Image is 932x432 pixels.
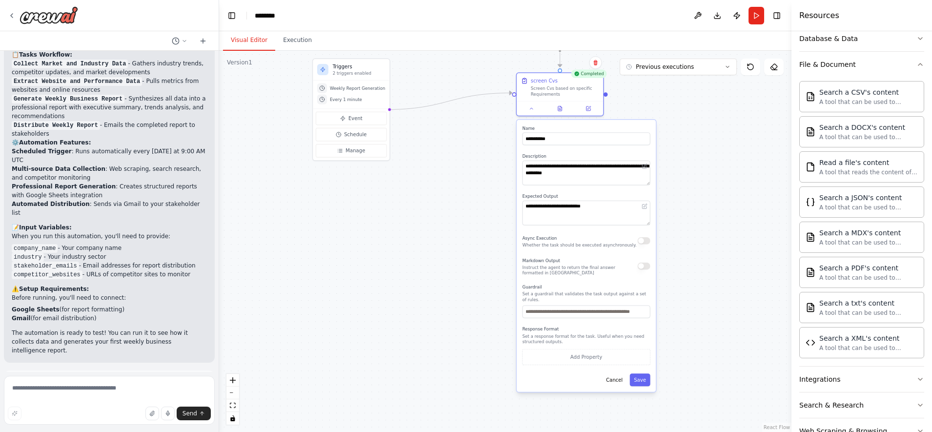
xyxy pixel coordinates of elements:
code: Distribute Weekly Report [12,121,100,130]
p: Whether the task should be executed asynchronously. [522,242,636,248]
img: Mdxsearchtool [806,232,815,242]
span: Manage [345,147,365,154]
div: A tool that can be used to semantic search a query from a PDF's content. [819,274,918,282]
h2: 📝 [12,223,207,232]
div: Search & Research [799,400,864,410]
p: Before running, you'll need to connect: [12,293,207,302]
div: Completedscreen CvsScreen Cvs based on specific RequirementsNameDescription**** **** **** **** **... [516,72,604,116]
button: Schedule [316,128,386,141]
img: Filereadtool [806,162,815,172]
button: View output [545,104,575,113]
button: Improve this prompt [8,407,21,420]
label: Name [522,125,650,131]
div: Search a XML's content [819,333,918,343]
img: Logo [20,6,78,24]
li: (for email distribution) [12,314,207,323]
g: Edge from 3073c7ff-0fba-43f6-8beb-ce4d5bd3a861 to e5777aaa-3aa2-4636-99ee-6ad1e356b553 [556,51,563,67]
img: Xmlsearchtool [806,338,815,348]
span: Previous executions [636,63,694,71]
button: Upload files [145,407,159,420]
button: Save [630,373,650,386]
p: Set a guardrail that validates the task output against a set of rules. [522,291,650,303]
img: Csvsearchtool [806,92,815,102]
strong: Tasks Workflow: [19,51,72,58]
span: Async Execution [522,236,557,241]
nav: breadcrumb [255,11,278,21]
span: Send [182,410,197,417]
span: Markdown Output [522,258,560,263]
div: Integrations [799,374,840,384]
button: Event [316,112,386,125]
li: : Creates structured reports with Google Sheets integration [12,182,207,200]
li: - Your company name [12,244,207,252]
div: screen Cvs [531,77,558,84]
p: When you run this automation, you'll need to provide: [12,232,207,241]
code: Extract Website and Performance Data [12,77,142,86]
div: A tool that can be used to semantic search a query from a CSV's content. [819,98,918,106]
p: Set a response format for the task. Useful when you need structured outputs. [522,333,650,345]
li: - Email addresses for report distribution [12,261,207,270]
button: Manage [316,144,386,157]
span: Event [348,115,363,122]
strong: Automated Distribution [12,201,90,207]
code: company_name [12,244,58,253]
h2: ⚙️ [12,138,207,147]
div: Search a PDF's content [819,263,918,273]
span: Schedule [344,131,366,138]
div: Database & Data [799,34,858,43]
button: toggle interactivity [226,412,239,425]
li: - Your industry sector [12,252,207,261]
button: Add Property [522,349,650,365]
div: A tool that can be used to semantic search a query from a DOCX's content. [819,133,918,141]
button: zoom in [226,374,239,387]
button: Send [177,407,211,420]
button: fit view [226,399,239,412]
code: competitor_websites [12,270,82,279]
div: Read a file's content [819,158,918,167]
code: stakeholder_emails [12,262,79,270]
li: - Synthesizes all data into a professional report with executive summary, trends analysis, and re... [12,94,207,121]
p: The automation is ready to test! You can run it to see how it collects data and generates your fi... [12,329,207,355]
img: Pdfsearchtool [806,267,815,277]
div: Search a MDX's content [819,228,918,238]
div: Search a CSV's content [819,87,918,97]
div: Search a JSON's content [819,193,918,203]
button: Switch to previous chat [168,35,191,47]
button: Visual Editor [223,30,275,51]
li: - URLs of competitor sites to monitor [12,270,207,279]
label: Expected Output [522,194,650,200]
img: Docxsearchtool [806,127,815,137]
button: Open in editor [640,162,648,170]
button: Hide right sidebar [770,9,784,22]
div: Completed [571,69,607,78]
code: industry [12,253,44,262]
div: File & Document [799,77,924,366]
button: Integrations [799,367,924,392]
button: zoom out [226,387,239,399]
button: Execution [275,30,320,51]
g: Edge from triggers to e5777aaa-3aa2-4636-99ee-6ad1e356b553 [385,89,512,113]
li: - Gathers industry trends, competitor updates, and market developments [12,59,207,77]
strong: Input Variables: [19,224,72,231]
p: 2 triggers enabled [333,70,385,76]
li: (for report formatting) [12,305,207,314]
button: Click to speak your automation idea [161,407,175,420]
span: Weekly Report Generation [330,85,385,91]
div: File & Document [799,60,856,69]
button: Cancel [602,373,627,386]
code: Collect Market and Industry Data [12,60,128,68]
strong: Automation Features: [19,139,91,146]
span: Every 1 minute [330,97,362,103]
li: : Runs automatically every [DATE] at 9:00 AM UTC [12,147,207,165]
strong: Google Sheets [12,306,60,313]
label: Guardrail [522,284,650,290]
h2: 📋 [12,50,207,59]
div: A tool that can be used to semantic search a query from a txt's content. [819,309,918,317]
button: Start a new chat [195,35,211,47]
div: A tool that can be used to semantic search a query from a XML's content. [819,344,918,352]
strong: Scheduled Trigger [12,148,72,155]
button: Hide left sidebar [225,9,239,22]
button: Previous executions [620,59,737,75]
h4: Resources [799,10,839,21]
img: Jsonsearchtool [806,197,815,207]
